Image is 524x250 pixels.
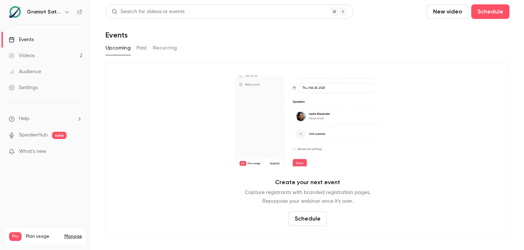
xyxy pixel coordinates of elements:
[289,211,327,226] button: Schedule
[9,232,21,241] span: Pro
[26,234,60,239] span: Plan usage
[427,4,468,19] button: New video
[52,132,67,139] span: new
[106,42,131,54] button: Upcoming
[275,178,340,187] p: Create your next event
[27,8,61,16] h6: Graniot Satellite Technologies SL
[106,31,128,39] h1: Events
[19,148,46,155] span: What's new
[9,115,82,123] li: help-dropdown-opener
[19,115,29,123] span: Help
[471,4,509,19] button: Schedule
[153,42,177,54] button: Recurring
[9,36,34,43] div: Events
[9,68,41,75] div: Audience
[74,148,82,155] iframe: Noticeable Trigger
[9,52,35,59] div: Videos
[64,234,82,239] a: Manage
[9,6,21,18] img: Graniot Satellite Technologies SL
[112,8,184,16] div: Search for videos or events
[245,188,370,206] p: Capture registrants with branded registration pages. Repurpose your webinar once it's over.
[136,42,147,54] button: Past
[19,131,48,139] a: SpeakerHub
[9,84,38,91] div: Settings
